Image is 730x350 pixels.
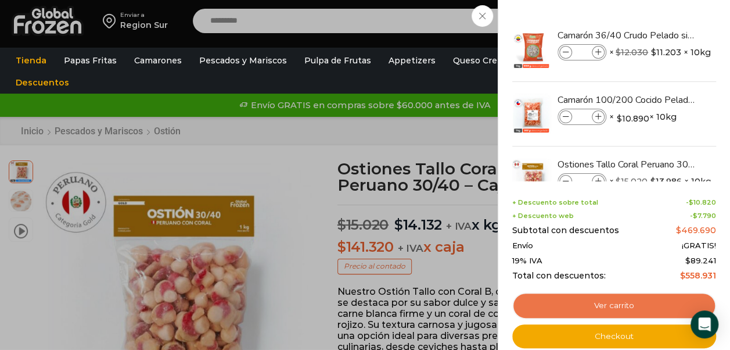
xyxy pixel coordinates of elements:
[682,241,716,251] span: ¡GRATIS!
[691,310,718,338] div: Open Intercom Messenger
[609,109,677,125] span: × × 10kg
[616,176,621,187] span: $
[650,176,656,187] span: $
[58,49,123,72] a: Papas Fritas
[512,324,716,349] a: Checkout
[558,29,696,42] a: Camarón 36/40 Crudo Pelado sin Vena - Super Prime - Caja 10 kg
[676,225,681,235] span: $
[573,110,591,123] input: Product quantity
[686,199,716,206] span: -
[573,46,591,59] input: Product quantity
[128,49,188,72] a: Camarones
[512,212,574,220] span: + Descuento web
[512,199,598,206] span: + Descuento sobre total
[617,113,649,124] bdi: 10.890
[693,212,697,220] span: $
[617,113,622,124] span: $
[10,49,52,72] a: Tienda
[685,256,716,265] span: 89.241
[680,270,685,281] span: $
[689,198,716,206] bdi: 10.820
[651,47,681,58] bdi: 11.203
[676,225,716,235] bdi: 469.690
[690,212,716,220] span: -
[10,72,75,94] a: Descuentos
[689,198,693,206] span: $
[685,256,691,265] span: $
[193,49,293,72] a: Pescados y Mariscos
[558,94,696,106] a: Camarón 100/200 Cocido Pelado - Premium - Caja 10 kg
[512,271,606,281] span: Total con descuentos:
[616,47,621,58] span: $
[558,158,696,171] a: Ostiones Tallo Coral Peruano 30/40 - Caja 10 kg
[609,173,711,190] span: × × 10kg
[383,49,441,72] a: Appetizers
[651,47,656,58] span: $
[616,176,648,187] bdi: 15.020
[573,175,591,188] input: Product quantity
[299,49,377,72] a: Pulpa de Frutas
[616,47,648,58] bdi: 12.030
[512,256,542,266] span: 19% IVA
[447,49,516,72] a: Queso Crema
[693,212,716,220] bdi: 7.790
[650,176,682,187] bdi: 13.986
[609,44,711,60] span: × × 10kg
[512,226,619,235] span: Subtotal con descuentos
[680,270,716,281] bdi: 558.931
[512,241,533,251] span: Envío
[512,292,716,319] a: Ver carrito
